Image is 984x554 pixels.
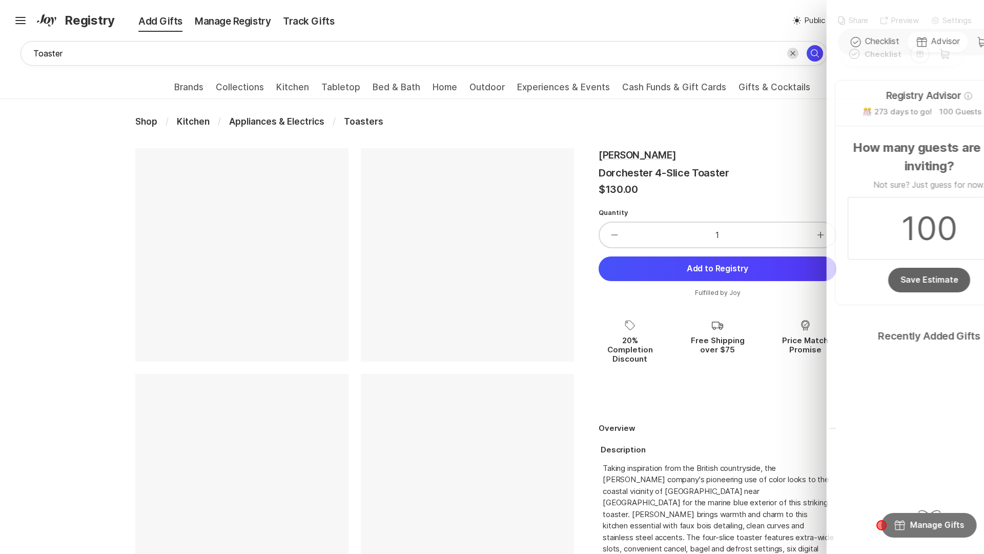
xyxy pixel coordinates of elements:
[878,330,980,342] p: Recently Added Gifts
[865,36,899,46] span: Checklist
[908,32,968,52] button: Advisor
[863,106,931,118] p: 🎊 273 days to go!
[886,89,961,103] p: Registry Advisor
[842,32,908,52] button: Checklist
[881,513,977,538] button: Manage Gifts
[939,106,981,118] p: 100 Guests
[888,268,970,292] button: Save Estimate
